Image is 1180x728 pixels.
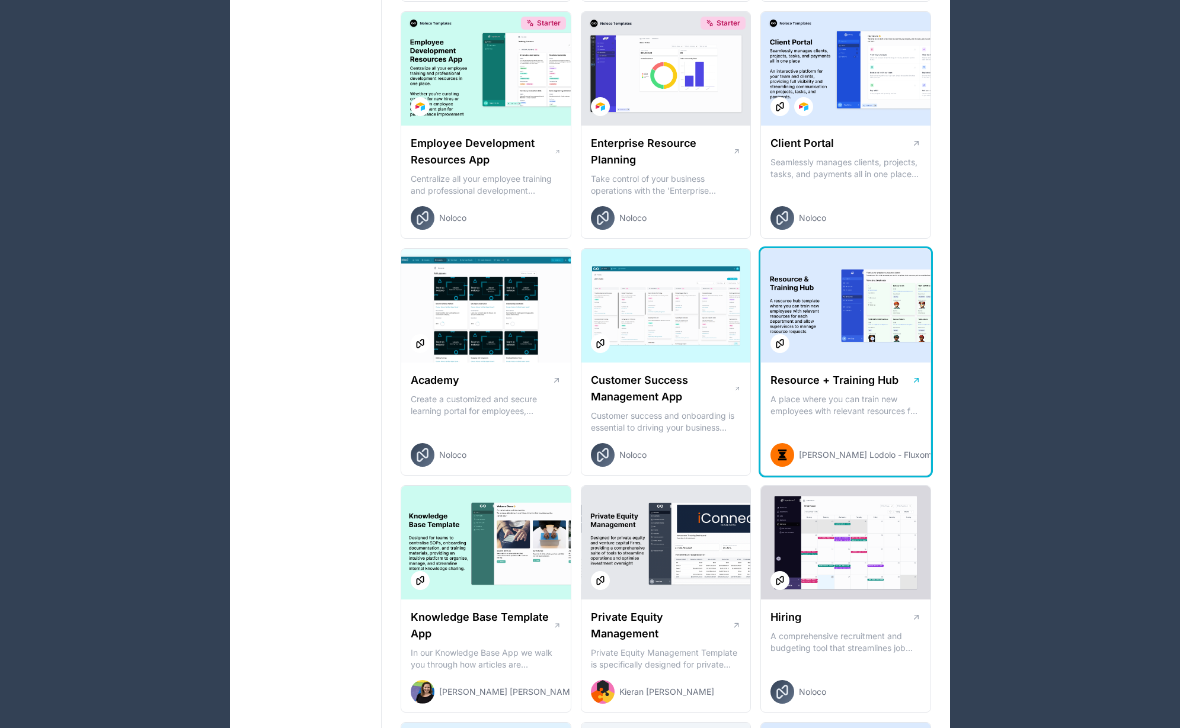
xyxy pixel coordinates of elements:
[799,102,808,111] img: Airtable Logo
[799,212,826,224] span: Noloco
[770,630,921,654] p: A comprehensive recruitment and budgeting tool that streamlines job creation, applicant tracking,...
[619,686,714,698] span: Kieran [PERSON_NAME]
[619,212,647,224] span: Noloco
[439,449,466,461] span: Noloco
[411,393,561,417] p: Create a customized and secure learning portal for employees, customers or partners. Organize les...
[411,372,459,389] h1: Academy
[770,393,921,417] p: A place where you can train new employees with relevant resources for each department and allow s...
[770,135,834,152] h1: Client Portal
[439,686,578,698] span: [PERSON_NAME] [PERSON_NAME]
[591,609,732,642] h1: Private Equity Management
[770,372,898,389] h1: Resource + Training Hub
[799,449,940,461] span: [PERSON_NAME] Lodolo - Fluxomate
[415,102,425,111] img: Airtable Logo
[799,686,826,698] span: Noloco
[717,18,740,28] span: Starter
[537,18,561,28] span: Starter
[619,449,647,461] span: Noloco
[411,647,561,671] p: In our Knowledge Base App we walk you through how articles are submitted, approved, and managed, ...
[591,410,741,434] p: Customer success and onboarding is essential to driving your business forward and ensuring retent...
[591,647,741,671] p: Private Equity Management Template is specifically designed for private equity and venture capita...
[770,156,921,180] p: Seamlessly manages clients, projects, tasks, and payments all in one place An interactive platfor...
[591,135,733,168] h1: Enterprise Resource Planning
[439,212,466,224] span: Noloco
[596,102,605,111] img: Airtable Logo
[411,173,561,197] p: Centralize all your employee training and professional development resources in one place. Whethe...
[411,135,554,168] h1: Employee Development Resources App
[411,609,553,642] h1: Knowledge Base Template App
[591,173,741,197] p: Take control of your business operations with the 'Enterprise Resource Planning' template. This c...
[591,372,734,405] h1: Customer Success Management App
[770,609,801,626] h1: Hiring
